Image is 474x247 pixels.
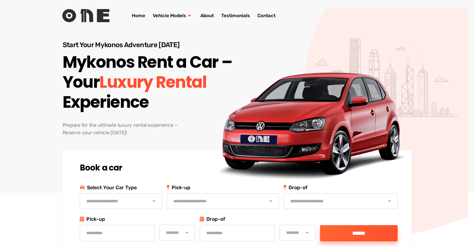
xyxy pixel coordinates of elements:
[254,3,279,28] a: Contact
[80,215,195,223] p: Pick-up
[63,121,246,136] p: Prepare for the ultimate luxury rental experience – Reserve your vehicle [DATE]!
[99,72,206,92] span: Luxury Rental
[62,9,109,22] img: Rent One Logo without Text
[63,41,246,49] p: Start Your Mykonos Adventure [DATE]
[80,184,162,192] p: Select Your Car Type
[128,3,149,28] a: Home
[203,64,417,186] img: One Rent a Car & Bike Banner Image
[80,163,398,173] h2: Book a car
[218,3,254,28] a: Testimonials
[149,3,197,28] a: Vehicle Models
[200,215,315,223] p: Drop-of
[197,3,218,28] a: About
[63,52,246,112] h1: Mykonos Rent a Car – Your Experience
